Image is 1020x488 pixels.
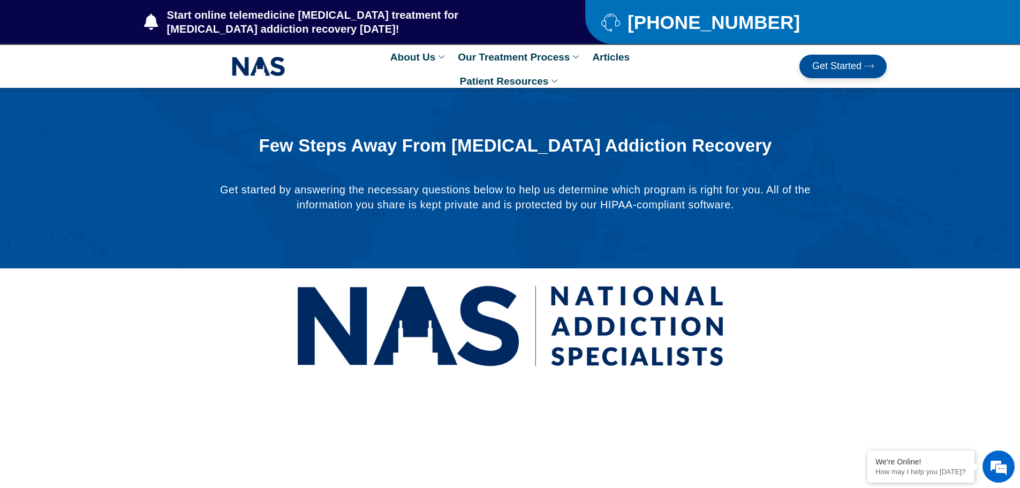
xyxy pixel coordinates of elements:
[625,16,800,29] span: [PHONE_NUMBER]
[601,13,860,32] a: [PHONE_NUMBER]
[385,45,452,69] a: About Us
[587,45,635,69] a: Articles
[875,457,966,466] div: We're Online!
[875,468,966,476] p: How may I help you today?
[164,8,543,36] span: Start online telemedicine [MEDICAL_DATA] treatment for [MEDICAL_DATA] addiction recovery [DATE]!
[144,8,542,36] a: Start online telemedicine [MEDICAL_DATA] treatment for [MEDICAL_DATA] addiction recovery [DATE]!
[799,55,887,78] a: Get Started
[455,69,566,93] a: Patient Resources
[812,61,862,72] span: Get Started
[246,136,784,155] h1: Few Steps Away From [MEDICAL_DATA] Addiction Recovery
[219,182,811,212] p: Get started by answering the necessary questions below to help us determine which program is righ...
[296,274,724,378] img: National Addiction Specialists
[452,45,587,69] a: Our Treatment Process
[232,54,285,79] img: NAS_email_signature-removebg-preview.png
